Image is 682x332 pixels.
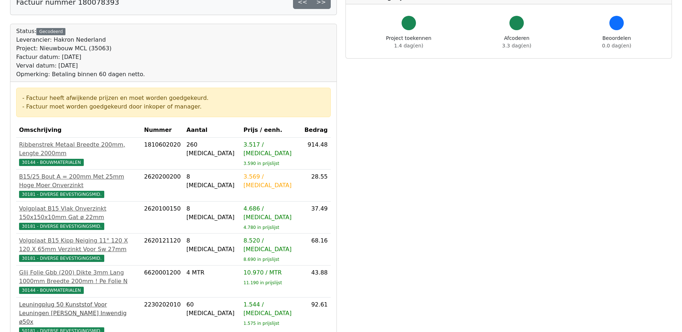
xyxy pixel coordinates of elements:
[394,43,423,49] span: 1.4 dag(en)
[301,266,330,298] td: 43.88
[243,140,298,158] div: 3.517 / [MEDICAL_DATA]
[243,204,298,222] div: 4.686 / [MEDICAL_DATA]
[243,280,282,285] sub: 11.190 in prijslijst
[301,234,330,266] td: 68.16
[19,204,138,230] a: Volgplaat B15 Vlak Onverzinkt 150x150x10mm Gat ø 22mm30181 - DIVERSE BEVESTIGINGSMID.
[602,34,631,50] div: Beoordelen
[19,223,104,230] span: 30181 - DIVERSE BEVESTIGINGSMID.
[187,204,238,222] div: 8 [MEDICAL_DATA]
[602,43,631,49] span: 0.0 dag(en)
[187,140,238,158] div: 260 [MEDICAL_DATA]
[241,123,301,138] th: Prijs / eenh.
[19,172,138,190] div: B15/25 Bout A = 200mm Met 25mm Hoge Moer Onverzinkt
[187,268,238,277] div: 4 MTR
[243,225,279,230] sub: 4.780 in prijslijst
[16,61,145,70] div: Verval datum: [DATE]
[243,257,279,262] sub: 8.690 in prijslijst
[301,138,330,170] td: 914.48
[141,123,184,138] th: Nummer
[141,170,184,202] td: 2620200200
[19,140,138,158] div: Ribbenstrek Metaal Breedte 200mm, Lengte 2000mm
[16,44,145,53] div: Project: Nieuwbouw MCL (35063)
[19,268,138,294] a: Glij Folie Gbb (200) Dikte 3mm Lang 1000mm Breedte 200mm ! Pe Folie N30144 - BOUWMATERIALEN
[141,138,184,170] td: 1810602020
[243,161,279,166] sub: 3.590 in prijslijst
[301,123,330,138] th: Bedrag
[19,236,138,262] a: Volgplaat B15 Kipp Neiging 11° 120 X 120 X 65mm Verzinkt Voor Sw 27mm30181 - DIVERSE BEVESTIGINGS...
[22,102,325,111] div: - Factuur moet worden goedgekeurd door inkoper of manager.
[184,123,241,138] th: Aantal
[243,236,298,254] div: 8.520 / [MEDICAL_DATA]
[19,268,138,286] div: Glij Folie Gbb (200) Dikte 3mm Lang 1000mm Breedte 200mm ! Pe Folie N
[187,172,238,190] div: 8 [MEDICAL_DATA]
[502,43,531,49] span: 3.3 dag(en)
[16,123,141,138] th: Omschrijving
[243,268,298,277] div: 10.970 / MTR
[301,202,330,234] td: 37.49
[19,287,84,294] span: 30144 - BOUWMATERIALEN
[19,191,104,198] span: 30181 - DIVERSE BEVESTIGINGSMID.
[141,266,184,298] td: 6620001200
[19,204,138,222] div: Volgplaat B15 Vlak Onverzinkt 150x150x10mm Gat ø 22mm
[502,34,531,50] div: Afcoderen
[19,300,138,326] div: Leuningplug 50 Kunststof Voor Leuningen [PERSON_NAME] Inwendig ø50x
[301,170,330,202] td: 28.55
[19,255,104,262] span: 30181 - DIVERSE BEVESTIGINGSMID.
[141,202,184,234] td: 2620100150
[187,236,238,254] div: 8 [MEDICAL_DATA]
[243,172,298,190] div: 3.569 / [MEDICAL_DATA]
[19,140,138,166] a: Ribbenstrek Metaal Breedte 200mm, Lengte 2000mm30144 - BOUWMATERIALEN
[141,234,184,266] td: 2620121120
[19,172,138,198] a: B15/25 Bout A = 200mm Met 25mm Hoge Moer Onverzinkt30181 - DIVERSE BEVESTIGINGSMID.
[243,321,279,326] sub: 1.575 in prijslijst
[16,27,145,79] div: Status:
[16,36,145,44] div: Leverancier: Hakron Nederland
[22,94,325,102] div: - Factuur heeft afwijkende prijzen en moet worden goedgekeurd.
[16,53,145,61] div: Factuur datum: [DATE]
[16,70,145,79] div: Opmerking: Betaling binnen 60 dagen netto.
[187,300,238,318] div: 60 [MEDICAL_DATA]
[386,34,431,50] div: Project toekennen
[19,159,84,166] span: 30144 - BOUWMATERIALEN
[243,300,298,318] div: 1.544 / [MEDICAL_DATA]
[19,236,138,254] div: Volgplaat B15 Kipp Neiging 11° 120 X 120 X 65mm Verzinkt Voor Sw 27mm
[36,28,65,35] div: Gecodeerd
